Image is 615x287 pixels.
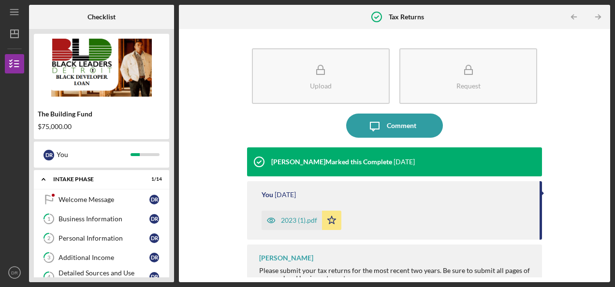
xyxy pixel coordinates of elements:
div: D R [149,272,159,282]
tspan: 3 [47,255,50,261]
div: [PERSON_NAME] [259,254,313,262]
button: 2023 (1).pdf [262,211,341,230]
time: 2025-07-02 14:38 [275,191,296,199]
button: Request [399,48,537,104]
div: D R [44,150,54,160]
a: 4Detailed Sources and Use w/Repayment PlanDR [39,267,164,287]
div: Comment [387,114,416,138]
div: Business Information [59,215,149,223]
div: Upload [310,82,332,89]
div: 1 / 14 [145,176,162,182]
tspan: 1 [47,216,50,222]
div: Welcome Message [59,196,149,203]
div: You [57,146,131,163]
div: The Building Fund [38,110,165,118]
img: Product logo [34,39,169,97]
text: DR [11,270,18,275]
div: 2023 (1).pdf [281,216,317,224]
div: [PERSON_NAME] Marked this Complete [271,158,392,166]
div: Detailed Sources and Use w/Repayment Plan [59,269,149,285]
div: D R [149,233,159,243]
tspan: 4 [47,274,51,280]
a: 2Personal InformationDR [39,229,164,248]
button: DR [5,263,24,282]
b: Checklist [88,13,116,21]
a: 1Business InformationDR [39,209,164,229]
div: D R [149,214,159,224]
button: Comment [346,114,443,138]
button: Upload [252,48,390,104]
div: Intake Phase [53,176,138,182]
div: D R [149,253,159,262]
div: Please submit your tax returns for the most recent two years. Be sure to submit all pages of pers... [259,267,532,282]
b: Tax Returns [389,13,424,21]
a: Welcome MessageDR [39,190,164,209]
div: Request [456,82,481,89]
tspan: 2 [47,235,50,242]
a: 3Additional IncomeDR [39,248,164,267]
div: Additional Income [59,254,149,261]
time: 2025-08-07 15:10 [394,158,415,166]
div: Personal Information [59,234,149,242]
div: D R [149,195,159,204]
div: You [262,191,273,199]
div: $75,000.00 [38,123,165,130]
